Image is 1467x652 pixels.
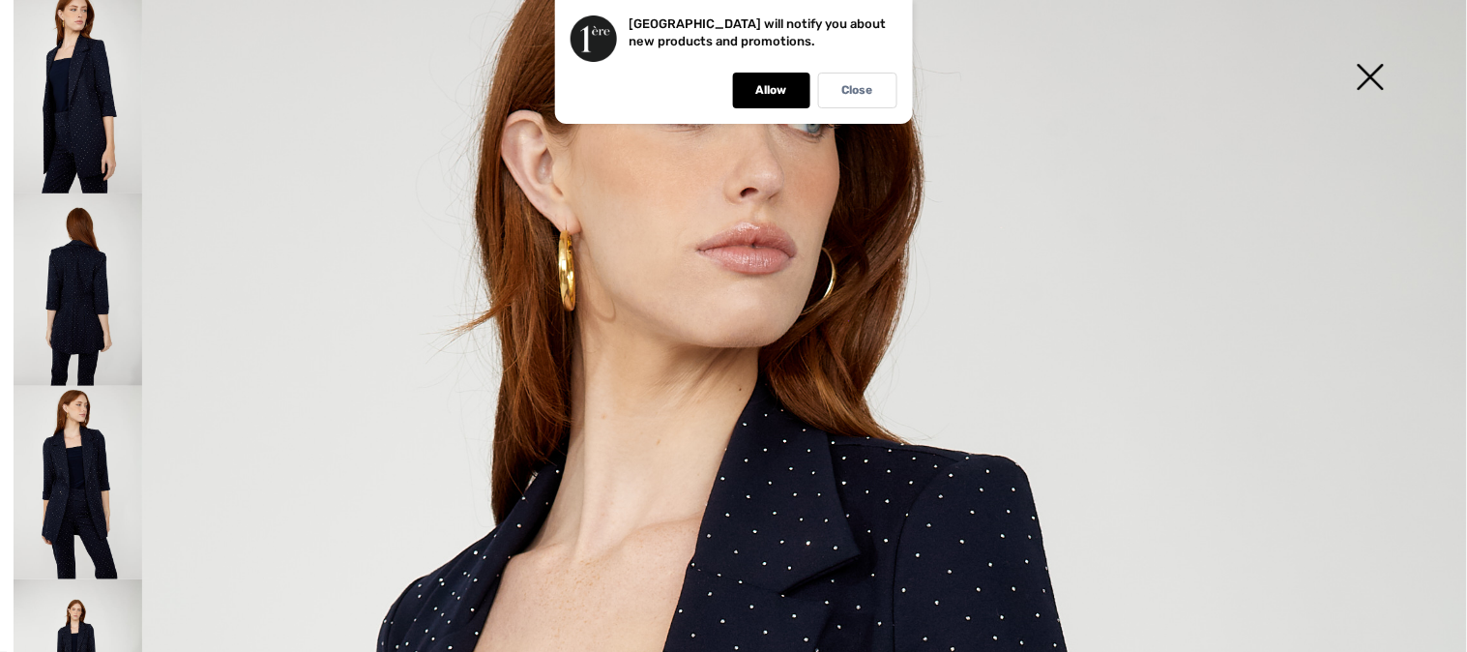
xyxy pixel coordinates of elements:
img: X [1322,29,1419,129]
p: Allow [756,83,787,98]
img: Polka Dot Blazer Jacket Style 254229. 2 [14,193,142,387]
p: Close [842,83,873,98]
span: Chat [43,14,82,31]
img: Polka Dot Blazer Jacket Style 254229. 3 [14,386,142,579]
p: [GEOGRAPHIC_DATA] will notify you about new products and promotions. [630,16,887,48]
